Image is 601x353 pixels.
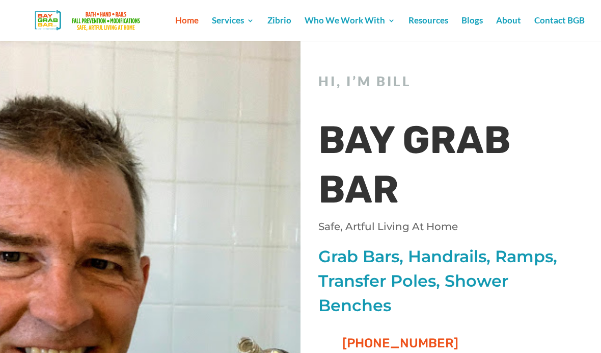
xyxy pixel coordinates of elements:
[17,7,160,34] img: Bay Grab Bar
[318,73,583,94] h2: Hi, I’m Bill
[318,244,583,318] p: Grab Bars, Handrails, Ramps, Transfer Poles, Shower Benches
[212,17,254,41] a: Services
[318,115,583,220] h1: BAY GRAB BAR
[496,17,521,41] a: About
[175,17,199,41] a: Home
[318,219,583,234] p: Safe, Artful Living At Home
[267,17,291,41] a: Zibrio
[408,17,448,41] a: Resources
[461,17,483,41] a: Blogs
[305,17,395,41] a: Who We Work With
[534,17,585,41] a: Contact BGB
[342,336,458,350] span: [PHONE_NUMBER]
